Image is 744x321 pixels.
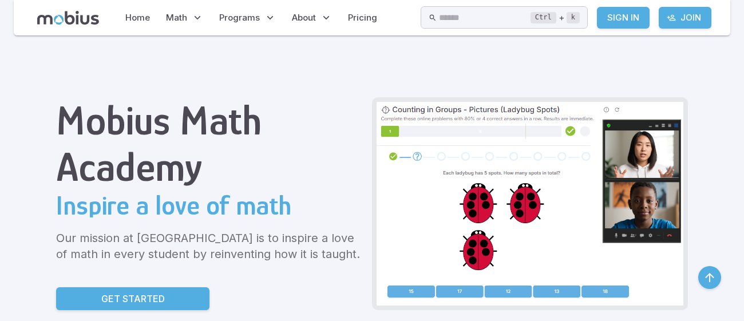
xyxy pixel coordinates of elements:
[345,5,381,31] a: Pricing
[166,11,187,24] span: Math
[56,230,363,262] p: Our mission at [GEOGRAPHIC_DATA] is to inspire a love of math in every student by reinventing how...
[122,5,153,31] a: Home
[56,287,209,310] a: Get Started
[101,292,165,306] p: Get Started
[531,11,580,25] div: +
[377,102,683,306] img: Grade 2 Class
[567,12,580,23] kbd: k
[56,97,363,190] h1: Mobius Math Academy
[659,7,711,29] a: Join
[56,190,363,221] h2: Inspire a love of math
[219,11,260,24] span: Programs
[531,12,556,23] kbd: Ctrl
[292,11,316,24] span: About
[597,7,650,29] a: Sign In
